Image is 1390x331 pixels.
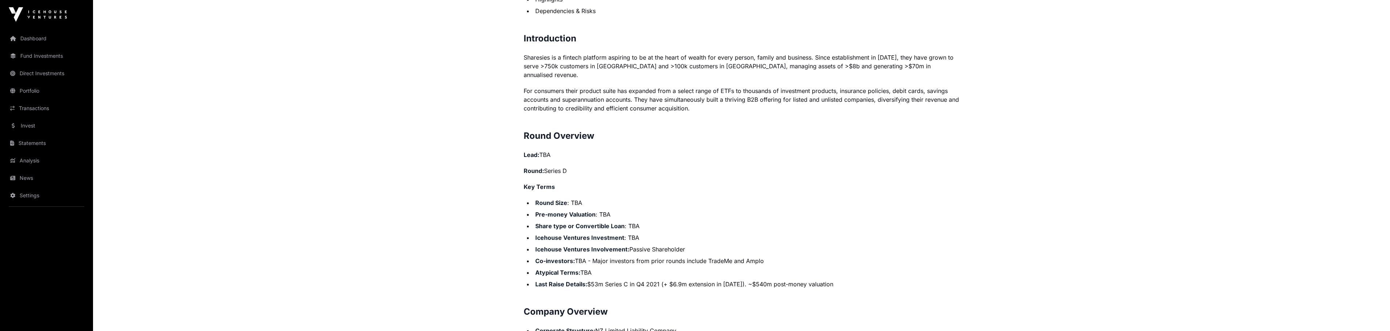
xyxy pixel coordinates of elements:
[6,31,87,47] a: Dashboard
[6,65,87,81] a: Direct Investments
[533,257,960,265] li: TBA - Major investors from prior rounds include TradeMe and Amplo
[535,257,575,265] strong: Co-investors:
[535,246,629,253] strong: Icehouse Ventures Involvement:
[524,53,960,79] p: Sharesies is a fintech platform aspiring to be at the heart of wealth for every person, family an...
[533,233,960,242] li: : TBA
[535,211,596,218] strong: Pre-money Valuation
[524,130,960,142] h2: Round Overview
[533,210,960,219] li: : TBA
[6,187,87,203] a: Settings
[535,222,625,230] strong: Share type or Convertible Loan
[6,83,87,99] a: Portfolio
[524,150,960,159] p: TBA
[524,183,555,190] strong: Key Terms
[533,245,960,254] li: Passive Shareholder
[535,269,580,276] strong: Atypical Terms:
[524,306,960,318] h2: Company Overview
[9,7,67,22] img: Icehouse Ventures Logo
[524,151,539,158] strong: Lead:
[535,234,624,241] strong: Icehouse Ventures Investment
[524,33,960,44] h2: Introduction
[533,222,960,230] li: : TBA
[533,198,960,207] li: : TBA
[6,48,87,64] a: Fund Investments
[535,280,587,288] strong: Last Raise Details:
[6,100,87,116] a: Transactions
[6,135,87,151] a: Statements
[1354,296,1390,331] iframe: Chat Widget
[524,86,960,113] p: For consumers their product suite has expanded from a select range of ETFs to thousands of invest...
[533,268,960,277] li: TBA
[6,153,87,169] a: Analysis
[524,166,960,175] p: Series D
[535,199,567,206] strong: Round Size
[533,280,960,288] li: $53m Series C in Q4 2021 (+ $6.9m extension in [DATE]). ~$540m post-money valuation
[533,7,960,15] li: Dependencies & Risks
[524,167,544,174] strong: Round:
[6,118,87,134] a: Invest
[6,170,87,186] a: News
